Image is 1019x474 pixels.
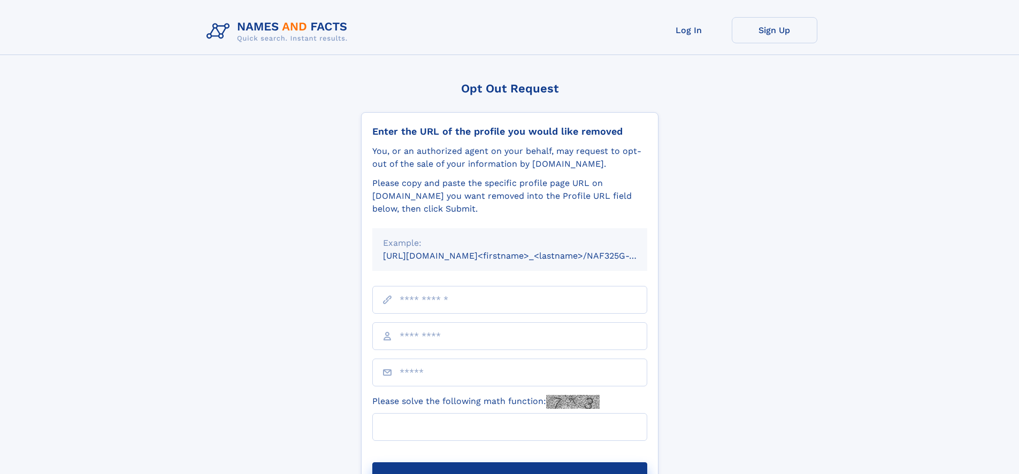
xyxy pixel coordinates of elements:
[646,17,732,43] a: Log In
[372,145,647,170] div: You, or an authorized agent on your behalf, may request to opt-out of the sale of your informatio...
[383,251,668,261] small: [URL][DOMAIN_NAME]<firstname>_<lastname>/NAF325G-xxxxxxxx
[202,17,356,46] img: Logo Names and Facts
[361,82,658,95] div: Opt Out Request
[372,395,600,409] label: Please solve the following math function:
[383,237,637,250] div: Example:
[372,177,647,215] div: Please copy and paste the specific profile page URL on [DOMAIN_NAME] you want removed into the Pr...
[372,126,647,137] div: Enter the URL of the profile you would like removed
[732,17,817,43] a: Sign Up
